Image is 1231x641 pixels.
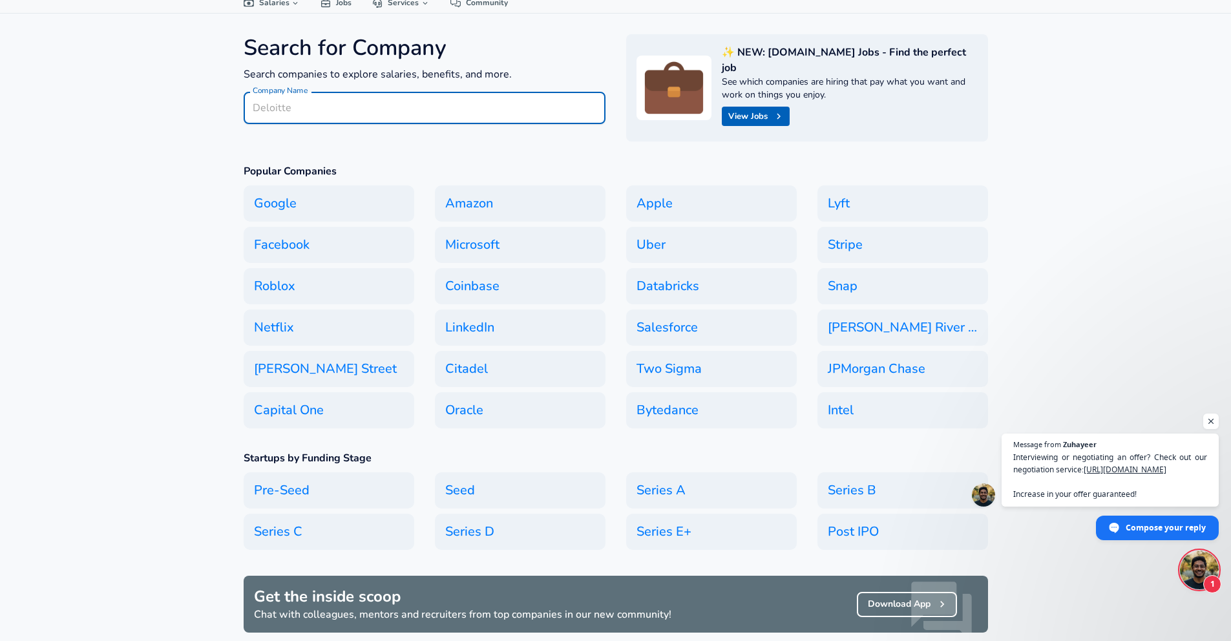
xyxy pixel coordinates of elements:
[817,310,988,346] a: [PERSON_NAME] River Trading
[626,351,797,387] a: Two Sigma
[254,586,671,607] h5: Get the inside scoop
[254,607,671,622] p: Chat with colleagues, mentors and recruiters from top companies in our new community!
[817,185,988,222] a: Lyft
[626,185,797,222] a: Apple
[1013,441,1061,448] span: Message from
[1126,516,1206,539] span: Compose your reply
[244,392,414,428] a: Capital One
[817,351,988,387] a: JPMorgan Chase
[435,472,605,509] a: Seed
[435,351,605,387] a: Citadel
[435,514,605,550] a: Series D
[626,227,797,263] a: Uber
[244,162,988,180] h6: Popular Companies
[626,472,797,509] a: Series A
[817,472,988,509] a: Series B
[722,76,978,101] p: See which companies are hiring that pay what you want and work on things you enjoy.
[244,227,414,263] a: Facebook
[253,87,308,94] label: Company Name
[244,514,414,550] a: Series C
[817,227,988,263] a: Stripe
[244,34,605,61] h4: Search for Company
[1203,575,1221,593] span: 1
[244,310,414,346] a: Netflix
[817,514,988,550] a: Post IPO
[435,310,605,346] a: LinkedIn
[626,514,797,550] a: Series E+
[722,107,790,127] a: View Jobs
[244,351,414,387] a: [PERSON_NAME] Street
[626,392,797,428] a: Bytedance
[244,449,988,467] h6: Startups by Funding Stage
[435,185,605,222] a: Amazon
[722,45,978,76] p: ✨ NEW: [DOMAIN_NAME] Jobs - Find the perfect job
[626,268,797,304] a: Databricks
[1063,441,1097,448] span: Zuhayeer
[244,185,414,222] a: Google
[817,392,988,428] a: Intel
[244,67,605,82] p: Search companies to explore salaries, benefits, and more.
[642,56,706,120] img: briefcase
[244,92,605,124] input: Deloitte
[435,268,605,304] a: Coinbase
[435,227,605,263] a: Microsoft
[244,268,414,304] a: Roblox
[817,268,988,304] a: Snap
[244,472,414,509] a: Pre-Seed
[626,310,797,346] a: Salesforce
[1180,551,1219,589] div: Open chat
[435,392,605,428] a: Oracle
[857,592,957,617] a: Download App
[1013,451,1207,500] span: Interviewing or negotiating an offer? Check out our negotiation service: Increase in your offer g...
